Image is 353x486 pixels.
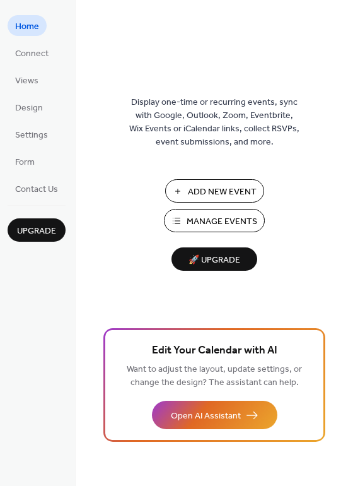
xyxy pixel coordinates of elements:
[15,156,35,169] span: Form
[129,96,299,149] span: Display one-time or recurring events, sync with Google, Outlook, Zoom, Eventbrite, Wix Events or ...
[8,151,42,172] a: Form
[152,342,277,360] span: Edit Your Calendar with AI
[165,179,264,203] button: Add New Event
[164,209,265,232] button: Manage Events
[8,69,46,90] a: Views
[15,102,43,115] span: Design
[8,178,66,199] a: Contact Us
[15,20,39,33] span: Home
[127,361,302,391] span: Want to adjust the layout, update settings, or change the design? The assistant can help.
[152,401,277,429] button: Open AI Assistant
[15,47,49,61] span: Connect
[15,183,58,196] span: Contact Us
[179,252,250,269] span: 🚀 Upgrade
[8,42,56,63] a: Connect
[8,97,50,117] a: Design
[15,74,38,88] span: Views
[17,225,56,238] span: Upgrade
[171,247,257,271] button: 🚀 Upgrade
[171,410,241,423] span: Open AI Assistant
[188,186,257,199] span: Add New Event
[187,215,257,228] span: Manage Events
[8,124,55,145] a: Settings
[8,218,66,242] button: Upgrade
[8,15,47,36] a: Home
[15,129,48,142] span: Settings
